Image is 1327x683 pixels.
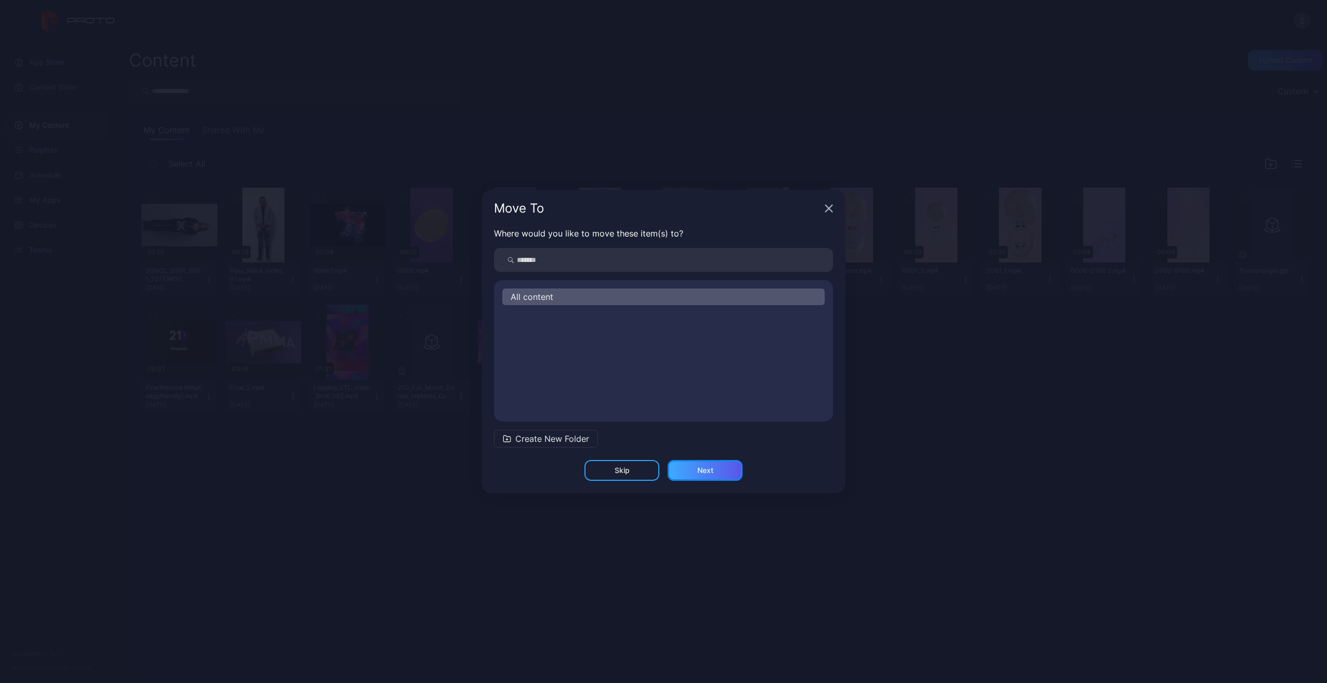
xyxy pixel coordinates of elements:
div: Skip [615,466,630,475]
button: Next [668,460,743,481]
button: Skip [584,460,659,481]
button: Create New Folder [494,430,598,448]
span: Create New Folder [515,432,589,445]
span: All content [511,291,553,303]
p: Where would you like to move these item(s) to? [494,227,833,240]
div: Move To [494,202,821,215]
